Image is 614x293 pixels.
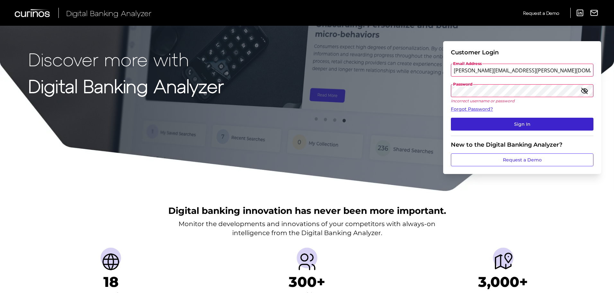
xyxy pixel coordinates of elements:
[168,205,446,217] h2: Digital banking innovation has never been more important.
[451,141,593,148] div: New to the Digital Banking Analyzer?
[451,49,593,56] div: Customer Login
[103,273,118,290] h1: 18
[179,219,435,237] p: Monitor the developments and innovations of your competitors with always-on intelligence from the...
[478,273,528,290] h1: 3,000+
[297,252,317,272] img: Providers
[101,252,121,272] img: Countries
[28,49,224,69] p: Discover more with
[451,153,593,166] a: Request a Demo
[15,9,51,17] img: Curinos
[289,273,325,290] h1: 300+
[66,8,152,18] span: Digital Banking Analyzer
[451,106,593,113] a: Forgot Password?
[451,98,593,103] p: Incorrect username or password
[451,118,593,131] button: Sign In
[523,10,559,16] span: Request a Demo
[28,75,224,96] strong: Digital Banking Analyzer
[493,252,513,272] img: Journeys
[523,8,559,18] a: Request a Demo
[452,82,473,87] span: Password
[452,61,482,66] span: Email Address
